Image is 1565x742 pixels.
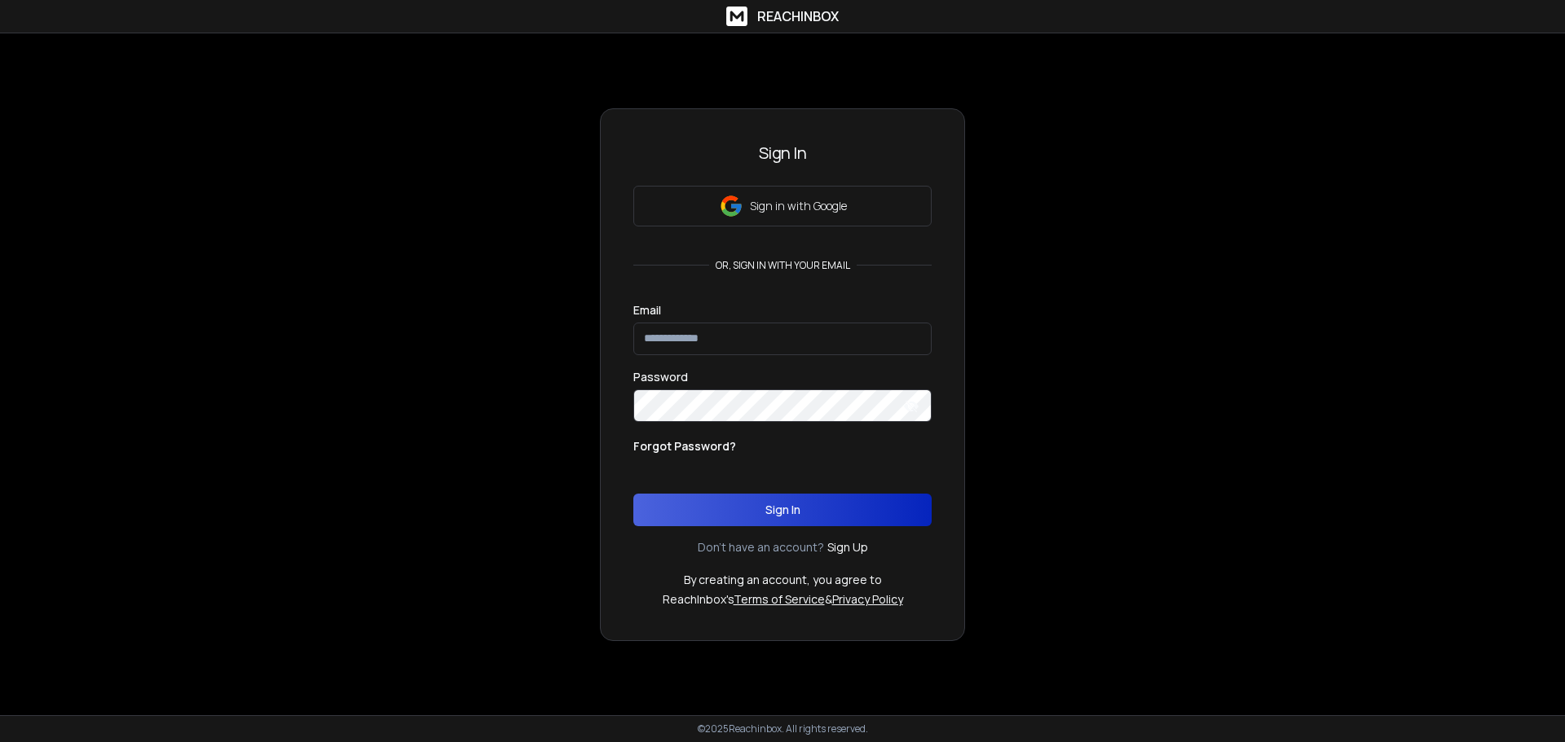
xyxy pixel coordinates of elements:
[633,305,661,316] label: Email
[757,7,839,26] h1: ReachInbox
[832,591,903,607] a: Privacy Policy
[750,198,847,214] p: Sign in with Google
[633,438,736,454] p: Forgot Password?
[633,186,932,226] button: Sign in with Google
[709,259,857,272] p: or, sign in with your email
[633,142,932,165] h3: Sign In
[698,539,824,555] p: Don't have an account?
[633,371,688,383] label: Password
[734,591,825,607] a: Terms of Service
[698,722,868,735] p: © 2025 Reachinbox. All rights reserved.
[633,494,932,526] button: Sign In
[684,572,882,588] p: By creating an account, you agree to
[827,539,868,555] a: Sign Up
[663,591,903,608] p: ReachInbox's &
[726,7,839,26] a: ReachInbox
